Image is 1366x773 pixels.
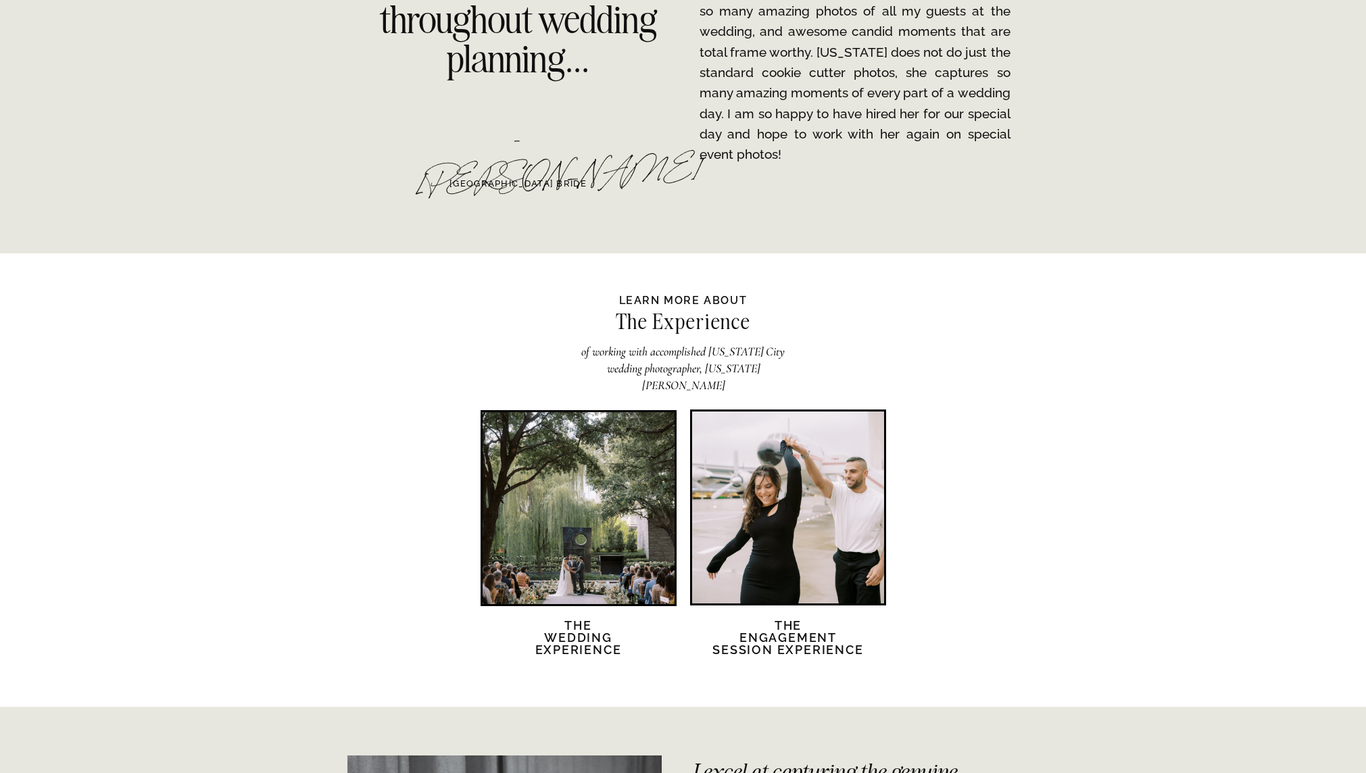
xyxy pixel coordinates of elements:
[575,343,792,376] h2: of working with accomplished [US_STATE] City wedding photographer, [US_STATE][PERSON_NAME]
[520,620,637,672] a: TheWedding Experience
[712,620,865,672] h2: The Engagement session Experience
[537,311,829,339] h2: The Experience
[428,177,609,191] a: [GEOGRAPHIC_DATA] BRIDE
[614,293,752,307] h2: Learn more about
[520,620,637,672] h2: The Wedding Experience
[414,121,622,177] div: - [PERSON_NAME]
[712,620,865,672] a: TheEngagement session Experience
